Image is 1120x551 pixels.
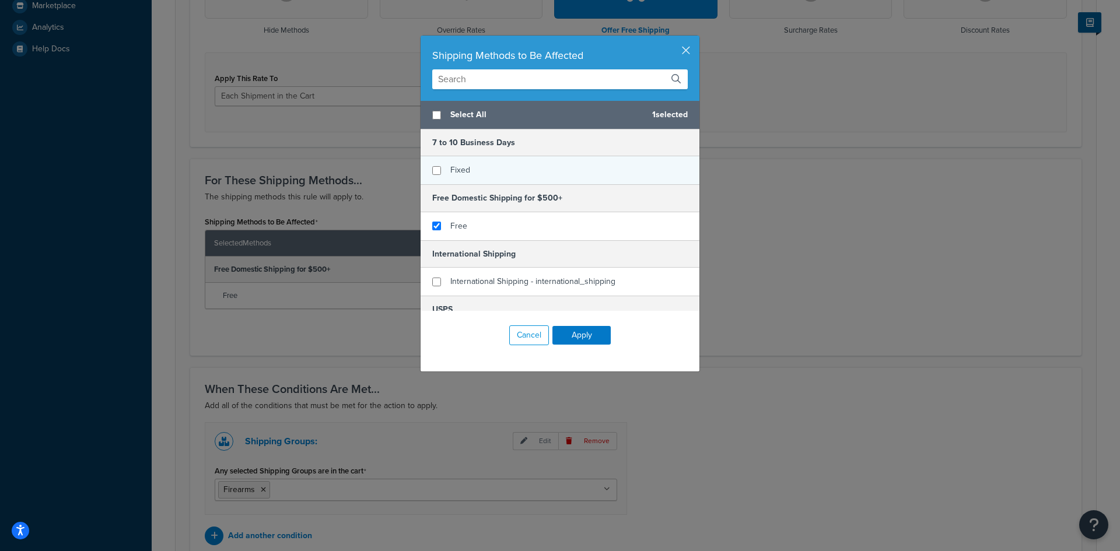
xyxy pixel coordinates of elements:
h5: USPS [421,296,699,323]
button: Apply [552,326,611,345]
span: International Shipping - international_shipping [450,275,615,287]
span: Fixed [450,164,470,176]
h5: 7 to 10 Business Days [421,129,699,156]
input: Search [432,69,688,89]
span: Select All [450,107,643,123]
span: Free [450,220,467,232]
h5: Free Domestic Shipping for $500+ [421,184,699,212]
button: Cancel [509,325,549,345]
div: Shipping Methods to Be Affected [432,47,688,64]
div: 1 selected [421,101,699,129]
h5: International Shipping [421,240,699,268]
